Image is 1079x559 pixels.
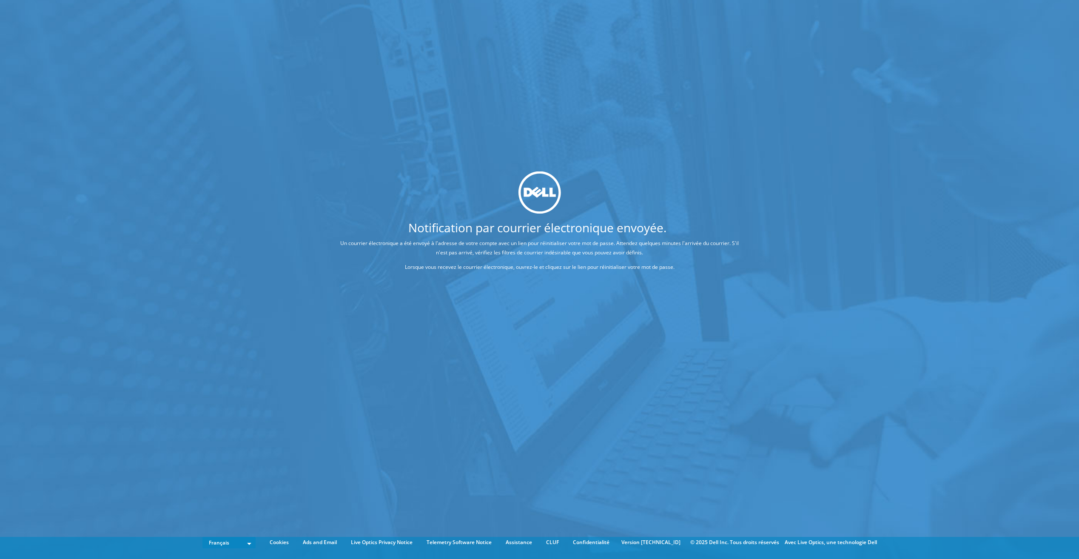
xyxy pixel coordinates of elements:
[540,538,565,547] a: CLUF
[518,171,561,214] img: dell_svg_logo.svg
[306,222,769,234] h1: Notification par courrier électronique envoyée.
[296,538,343,547] a: Ads and Email
[338,239,742,257] p: Un courrier électronique a été envoyé à l'adresse de votre compte avec un lien pour réinitialiser...
[263,538,295,547] a: Cookies
[686,538,783,547] li: © 2025 Dell Inc. Tous droits réservés
[785,538,877,547] li: Avec Live Optics, une technologie Dell
[567,538,616,547] a: Confidentialité
[499,538,538,547] a: Assistance
[344,538,419,547] a: Live Optics Privacy Notice
[617,538,685,547] li: Version [TECHNICAL_ID]
[338,262,742,272] p: Lorsque vous recevez le courrier électronique, ouvrez-le et cliquez sur le lien pour réinitialise...
[420,538,498,547] a: Telemetry Software Notice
